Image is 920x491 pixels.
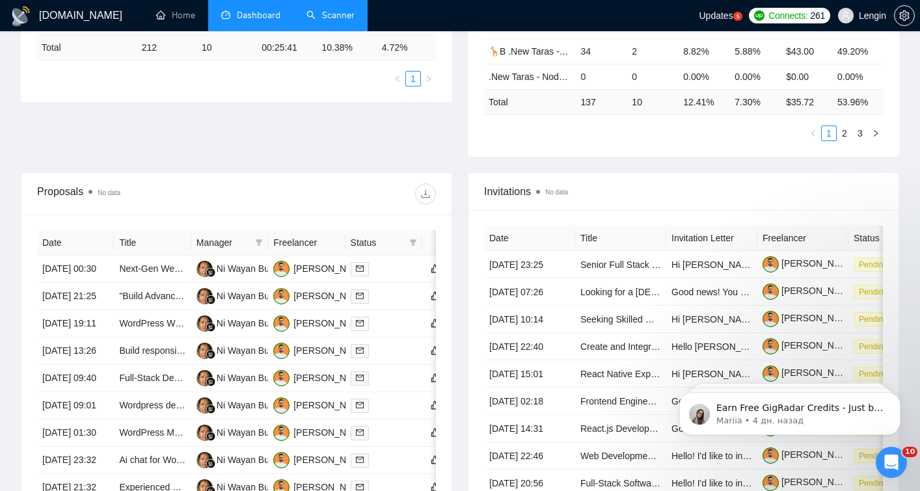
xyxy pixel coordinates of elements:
img: NW [196,343,213,359]
td: Build responsive WordPress site with booking/payment functionality [114,338,191,365]
td: Senior Full Stack Developer [575,251,666,278]
td: "Build Advanced AI Blogging Agent with WordPress Integration & Social Media Automation" [114,283,191,310]
th: Freelancer [268,230,345,256]
td: WordPress Website Development Needed [114,310,191,338]
a: Next-Gen Website with AI & 3D Features [119,263,284,274]
img: NW [196,288,213,304]
a: Frontend Engineer (React) - Build the OS for Content! [580,396,798,406]
button: like [427,343,443,358]
td: Create and Integrate Custom PDF Report Generator (Figma Design + PHP Dashboard Enhancements) [575,333,666,360]
td: 0 [627,64,678,89]
a: Full-Stack Software Engineer Needed - React Native, Node.js, TypeScript [580,478,877,488]
td: 49.20% [832,38,884,64]
a: NWNi Wayan Budiarti [196,399,290,410]
div: [PERSON_NAME] [293,425,368,440]
a: Pending [854,313,898,324]
td: 10 [196,35,256,60]
span: Pending [854,285,893,299]
td: [DATE] 19:11 [37,310,114,338]
span: filter [407,233,420,252]
td: 12.41 % [678,89,729,114]
td: $43.00 [781,38,832,64]
img: gigradar-bm.png [206,295,215,304]
span: like [431,373,440,383]
td: WordPress Maintenance and Feature Development [114,419,191,447]
span: Pending [854,339,893,354]
td: 0.00% [729,64,781,89]
li: 1 [405,71,421,86]
td: 4.72 % [377,35,437,60]
td: [DATE] 21:25 [37,283,114,310]
span: like [431,263,440,274]
img: gigradar-bm.png [206,377,215,386]
img: gigradar-bm.png [206,405,215,414]
span: Pending [854,258,893,272]
img: NW [196,452,213,468]
td: Total [483,89,575,114]
td: Next-Gen Website with AI & 3D Features [114,256,191,283]
td: [DATE] 13:26 [37,338,114,365]
div: [PERSON_NAME] [293,289,368,303]
span: right [872,129,880,137]
a: TM[PERSON_NAME] [273,290,368,300]
span: mail [356,292,364,300]
a: NWNi Wayan Budiarti [196,372,290,382]
li: 2 [837,126,852,141]
a: Looking for a [DEMOGRAPHIC_DATA] dev to build a clickable prototype [580,287,872,297]
div: Ni Wayan Budiarti [217,343,290,358]
a: 2 [837,126,852,140]
span: mail [356,265,364,272]
button: setting [894,5,915,26]
img: c1NLmzrk-0pBZjOo1nLSJnOz0itNHKTdmMHAt8VIsLFzaWqqsJDJtcFyV3OYvrqgu3 [763,475,779,491]
td: Ai chat for Wordpress website [114,447,191,474]
td: Frontend Engineer (React) - Build the OS for Content! [575,388,666,415]
div: Ni Wayan Budiarti [217,316,290,330]
td: 10 [627,89,678,114]
a: React.js Developer for Community Platform (Discourse Expertise) [580,423,845,434]
span: 10 [902,447,917,457]
img: c1NLmzrk-0pBZjOo1nLSJnOz0itNHKTdmMHAt8VIsLFzaWqqsJDJtcFyV3OYvrqgu3 [763,256,779,272]
a: [PERSON_NAME] [763,477,856,487]
th: Freelancer [757,226,848,251]
img: TM [273,370,290,386]
span: dashboard [221,10,230,20]
button: like [427,370,443,386]
td: 5.88% [729,38,781,64]
span: Invitations [484,183,883,200]
span: filter [255,239,263,246]
td: [DATE] 07:26 [484,278,575,306]
a: searchScanner [306,10,355,21]
a: setting [894,10,915,21]
a: NWNi Wayan Budiarti [196,290,290,300]
text: 5 [736,14,739,20]
a: Pending [854,477,898,488]
a: TM[PERSON_NAME] [273,399,368,410]
img: c1NLmzrk-0pBZjOo1nLSJnOz0itNHKTdmMHAt8VIsLFzaWqqsJDJtcFyV3OYvrqgu3 [763,338,779,354]
span: Connects: [768,8,807,23]
span: Status [351,235,404,250]
td: 10.38 % [317,35,377,60]
span: mail [356,319,364,327]
a: Pending [854,341,898,351]
a: NWNi Wayan Budiarti [196,454,290,464]
td: 0.00% [832,64,884,89]
span: left [809,129,817,137]
th: Date [484,226,575,251]
span: No data [545,189,568,196]
img: NW [196,425,213,441]
div: Ni Wayan Budiarti [217,398,290,412]
div: Proposals [37,183,237,204]
span: mail [356,401,364,409]
li: Next Page [868,126,884,141]
span: mail [356,456,364,464]
button: like [427,261,443,276]
span: like [431,455,440,465]
span: user [841,11,850,20]
a: NWNi Wayan Budiarti [196,263,290,273]
button: like [427,425,443,440]
button: left [390,71,405,86]
a: [PERSON_NAME] [763,340,856,351]
span: like [431,318,440,328]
